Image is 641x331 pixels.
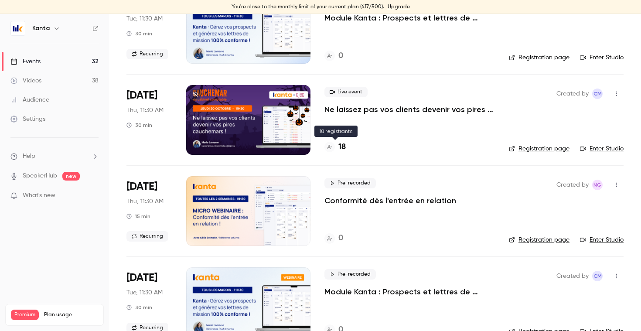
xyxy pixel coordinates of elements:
a: Registration page [509,235,569,244]
a: Ne laissez pas vos clients devenir vos pires cauchemars ! [324,104,495,115]
span: Thu, 11:30 AM [126,106,164,115]
a: 0 [324,50,343,62]
div: Audience [10,96,49,104]
span: Plan usage [44,311,98,318]
span: [DATE] [126,180,157,194]
span: Tue, 11:30 AM [126,14,163,23]
span: Premium [11,310,39,320]
a: Enter Studio [580,235,624,244]
a: Registration page [509,53,569,62]
img: Kanta [11,21,25,35]
span: Pre-recorded [324,269,376,280]
div: Videos [10,76,41,85]
a: Enter Studio [580,53,624,62]
span: new [62,172,80,181]
span: Live event [324,87,368,97]
div: Settings [10,115,45,123]
a: Module Kanta : Prospects et lettres de mission [324,13,495,23]
h6: Kanta [32,24,50,33]
span: [DATE] [126,271,157,285]
div: Oct 30 Thu, 11:30 AM (Europe/Paris) [126,176,172,246]
span: NG [593,180,601,190]
iframe: Noticeable Trigger [88,192,99,200]
a: SpeakerHub [23,171,57,181]
h4: 18 [338,141,346,153]
div: 30 min [126,304,152,311]
span: Created by [556,180,589,190]
span: Charlotte MARTEL [592,271,603,281]
span: Created by [556,271,589,281]
div: 15 min [126,213,150,220]
span: [DATE] [126,89,157,102]
span: Help [23,152,35,161]
a: 0 [324,232,343,244]
span: CM [593,89,602,99]
span: Tue, 11:30 AM [126,288,163,297]
li: help-dropdown-opener [10,152,99,161]
a: Registration page [509,144,569,153]
div: 30 min [126,122,152,129]
a: Conformité dès l'entrée en relation [324,195,456,206]
span: Recurring [126,49,168,59]
h4: 0 [338,50,343,62]
a: Module Kanta : Prospects et lettres de mission [324,287,495,297]
h4: 0 [338,232,343,244]
span: CM [593,271,602,281]
span: Thu, 11:30 AM [126,197,164,206]
span: Charlotte MARTEL [592,89,603,99]
a: Upgrade [388,3,410,10]
span: Recurring [126,231,168,242]
div: 30 min [126,30,152,37]
div: Events [10,57,41,66]
span: Created by [556,89,589,99]
a: 18 [324,141,346,153]
div: Oct 30 Thu, 11:30 AM (Europe/Paris) [126,85,172,155]
a: Enter Studio [580,144,624,153]
span: Nicolas Guitard [592,180,603,190]
span: What's new [23,191,55,200]
span: Pre-recorded [324,178,376,188]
